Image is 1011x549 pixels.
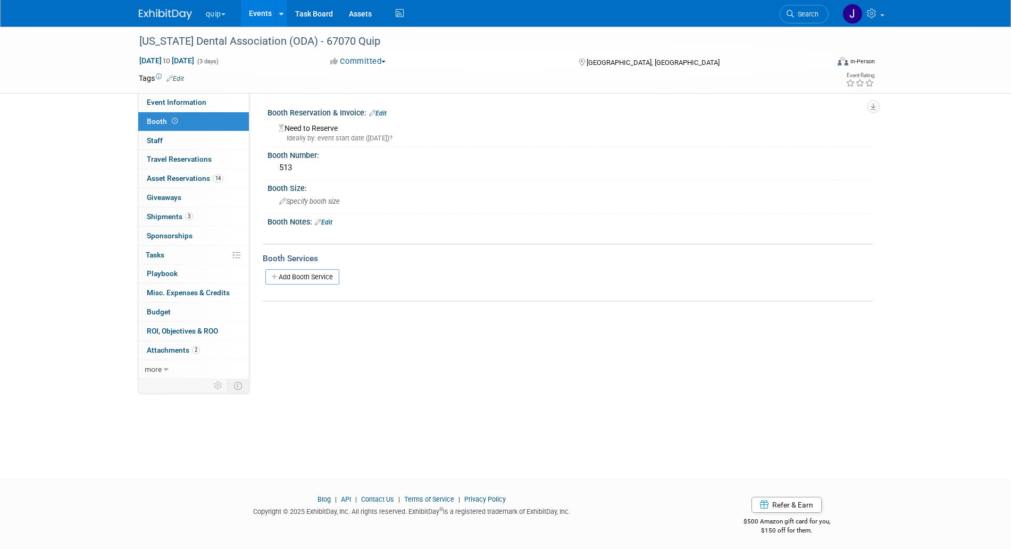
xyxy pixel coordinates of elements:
[147,117,180,126] span: Booth
[138,131,249,150] a: Staff
[794,10,818,18] span: Search
[138,284,249,302] a: Misc. Expenses & Credits
[147,193,181,202] span: Giveaways
[147,346,200,354] span: Attachments
[192,346,200,354] span: 2
[138,93,249,112] a: Event Information
[361,495,394,503] a: Contact Us
[147,212,193,221] span: Shipments
[701,526,873,535] div: $150 off for them.
[766,55,875,71] div: Event Format
[139,9,192,20] img: ExhibitDay
[147,174,223,182] span: Asset Reservations
[170,117,180,125] span: Booth not reserved yet
[139,56,195,65] span: [DATE] [DATE]
[279,134,865,143] div: Ideally by: event start date ([DATE])?
[138,303,249,321] a: Budget
[332,495,339,503] span: |
[850,57,875,65] div: In-Person
[138,322,249,340] a: ROI, Objectives & ROO
[146,251,164,259] span: Tasks
[147,155,212,163] span: Travel Reservations
[147,231,193,240] span: Sponsorships
[136,32,813,51] div: [US_STATE] Dental Association (ODA) - 67070 Quip
[185,212,193,220] span: 3
[147,307,171,316] span: Budget
[353,495,360,503] span: |
[138,169,249,188] a: Asset Reservations14
[265,269,339,285] a: Add Booth Service
[317,495,331,503] a: Blog
[341,495,351,503] a: API
[147,288,230,297] span: Misc. Expenses & Credits
[138,246,249,264] a: Tasks
[147,327,218,335] span: ROI, Objectives & ROO
[464,495,506,503] a: Privacy Policy
[147,269,178,278] span: Playbook
[275,160,865,176] div: 513
[138,150,249,169] a: Travel Reservations
[780,5,829,23] a: Search
[327,56,390,67] button: Committed
[439,506,443,512] sup: ®
[268,105,873,119] div: Booth Reservation & Invoice:
[315,219,332,226] a: Edit
[701,510,873,535] div: $500 Amazon gift card for you,
[268,214,873,228] div: Booth Notes:
[587,59,720,66] span: [GEOGRAPHIC_DATA], [GEOGRAPHIC_DATA]
[138,227,249,245] a: Sponsorships
[196,58,219,65] span: (3 days)
[404,495,454,503] a: Terms of Service
[138,341,249,360] a: Attachments2
[846,73,874,78] div: Event Rating
[369,110,387,117] a: Edit
[139,73,184,84] td: Tags
[279,197,340,205] span: Specify booth size
[838,57,848,65] img: Format-Inperson.png
[166,75,184,82] a: Edit
[138,207,249,226] a: Shipments3
[138,264,249,283] a: Playbook
[268,180,873,194] div: Booth Size:
[263,253,873,264] div: Booth Services
[842,4,863,24] img: Justin Newborn
[147,98,206,106] span: Event Information
[213,174,223,182] span: 14
[227,379,249,393] td: Toggle Event Tabs
[139,504,686,517] div: Copyright © 2025 ExhibitDay, Inc. All rights reserved. ExhibitDay is a registered trademark of Ex...
[162,56,172,65] span: to
[456,495,463,503] span: |
[209,379,228,393] td: Personalize Event Tab Strip
[275,120,865,143] div: Need to Reserve
[138,112,249,131] a: Booth
[147,136,163,145] span: Staff
[396,495,403,503] span: |
[751,497,822,513] a: Refer & Earn
[268,147,873,161] div: Booth Number:
[145,365,162,373] span: more
[138,360,249,379] a: more
[138,188,249,207] a: Giveaways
